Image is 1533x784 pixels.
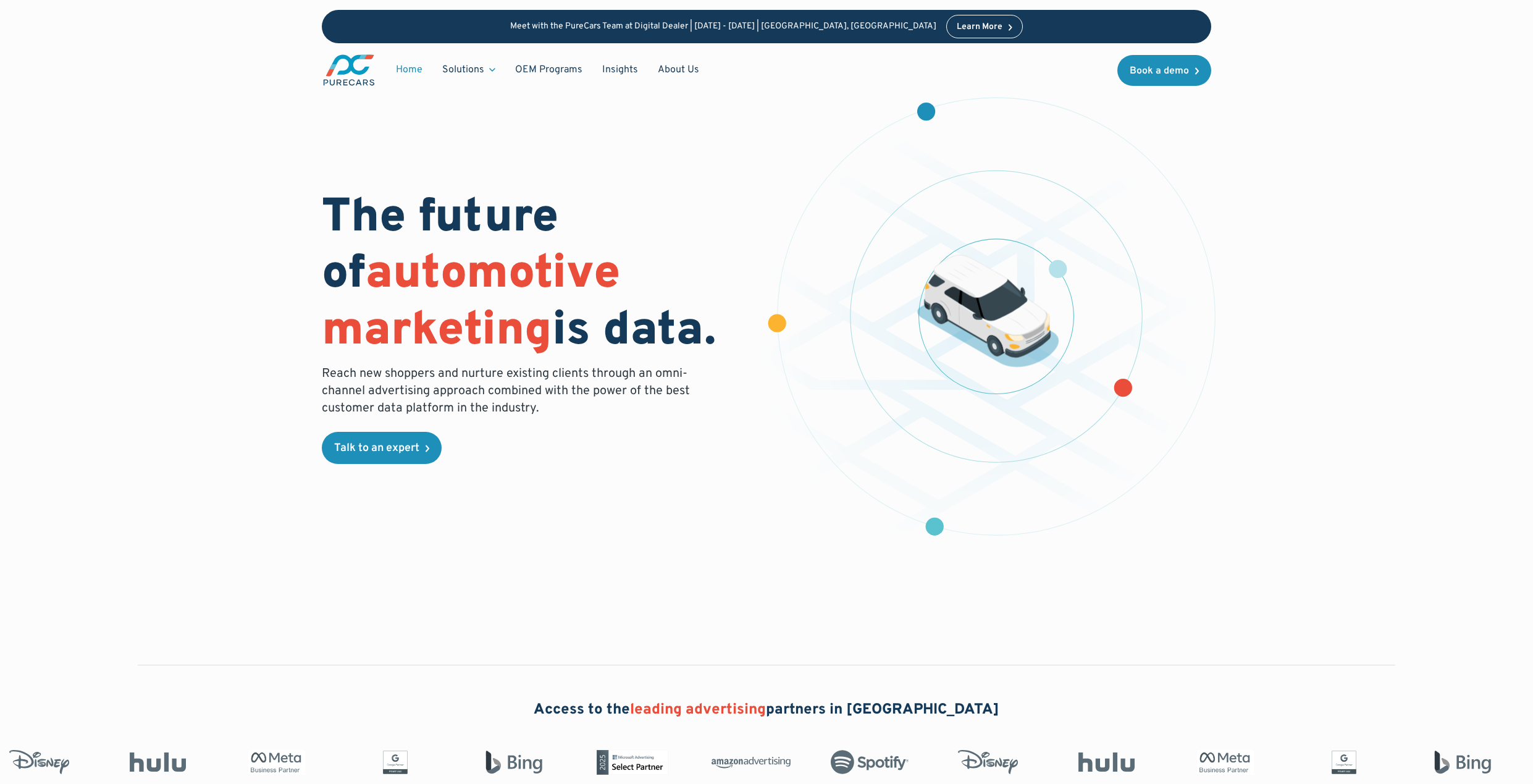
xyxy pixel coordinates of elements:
a: main [322,53,376,87]
div: Solutions [442,63,484,77]
h1: The future of is data. [322,191,752,360]
img: Hulu [101,752,180,772]
div: Book a demo [1130,66,1189,76]
a: About Us [648,58,709,82]
p: Reach new shoppers and nurture existing clients through an omni-channel advertising approach comb... [322,365,697,417]
span: automotive marketing [322,245,620,361]
p: Meet with the PureCars Team at Digital Dealer | [DATE] - [DATE] | [GEOGRAPHIC_DATA], [GEOGRAPHIC_... [510,22,936,32]
a: Learn More [946,15,1023,38]
img: Disney [931,750,1010,775]
img: Bing [456,750,535,775]
img: purecars logo [322,53,376,87]
img: illustration of a vehicle [917,255,1059,368]
a: OEM Programs [505,58,592,82]
h2: Access to the partners in [GEOGRAPHIC_DATA] [534,700,999,721]
div: Learn More [957,23,1002,32]
div: Solutions [432,58,505,82]
a: Talk to an expert [322,432,442,464]
div: Talk to an expert [334,443,419,454]
img: Meta Business Partner [219,750,298,775]
img: Amazon Advertising [694,752,773,772]
img: Meta Business Partner [1168,750,1247,775]
span: leading advertising [630,701,766,719]
a: Insights [592,58,648,82]
img: Spotify [812,750,891,775]
a: Book a demo [1117,55,1211,86]
a: Home [386,58,432,82]
img: Google Partner [1287,750,1366,775]
img: Bing [1405,750,1484,775]
img: Google Partner [338,750,417,775]
img: Hulu [1049,752,1128,772]
img: Microsoft Advertising Partner [575,750,654,775]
